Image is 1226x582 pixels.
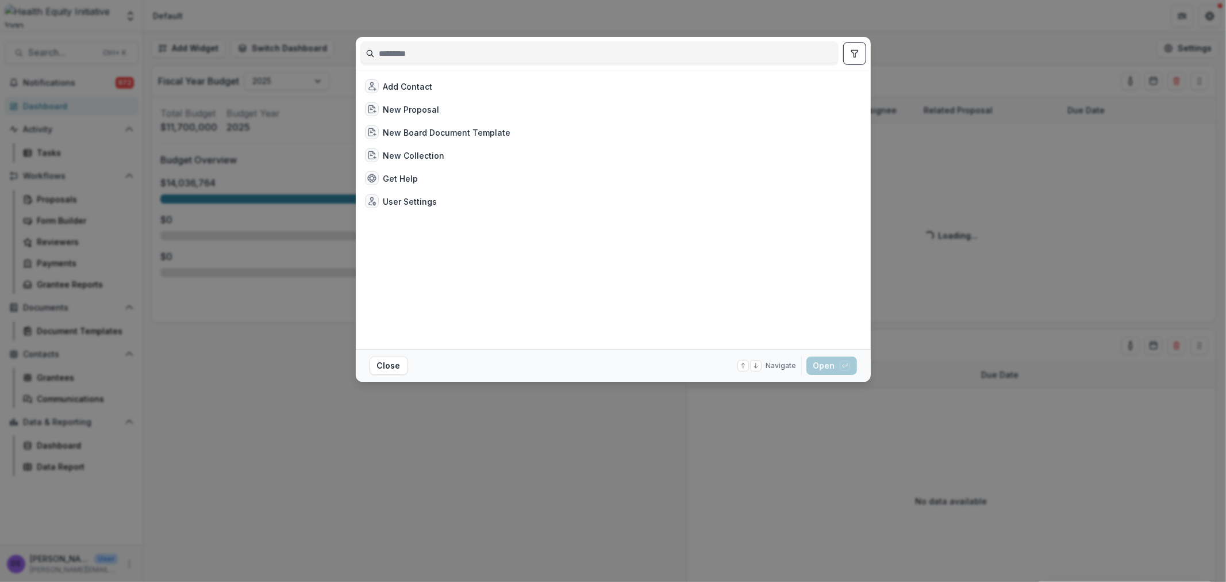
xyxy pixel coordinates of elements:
[843,42,866,65] button: toggle filters
[806,357,857,375] button: Open
[766,361,797,371] span: Navigate
[383,104,440,116] div: New Proposal
[383,196,437,208] div: User Settings
[383,173,418,185] div: Get Help
[370,357,408,375] button: Close
[383,81,433,93] div: Add Contact
[383,127,511,139] div: New Board Document Template
[383,150,445,162] div: New Collection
